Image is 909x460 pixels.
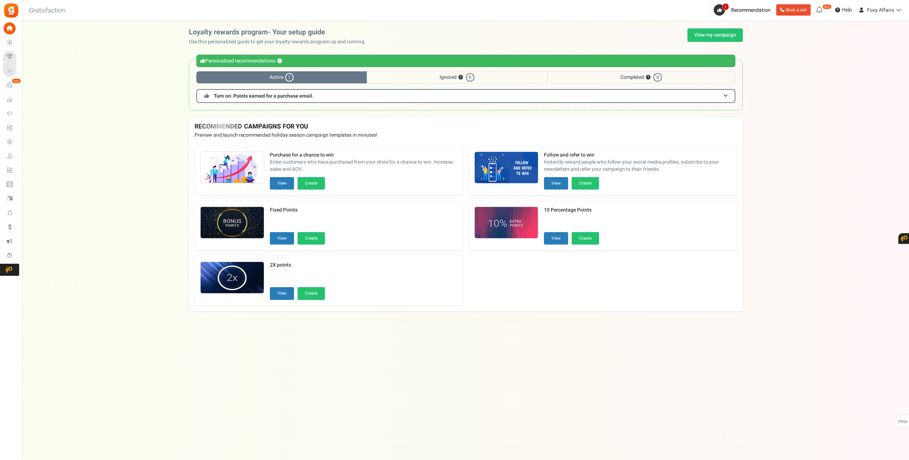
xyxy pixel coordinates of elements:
span: 0 [653,73,662,82]
span: Foxy Affairs [867,6,894,14]
a: New [3,79,19,91]
span: Ignored [367,71,547,83]
button: Create [572,232,599,245]
button: Create [298,287,325,300]
p: Use this personalized guide to get your loyalty rewards program up and running. [189,38,371,45]
button: View [544,232,568,245]
a: Help [832,4,855,16]
span: 1 [722,3,729,10]
button: View [270,287,294,300]
button: View [544,177,568,190]
button: ? [277,59,282,64]
h4: RECOMMENDED CAMPAIGNS FOR YOU [195,123,737,130]
button: ? [646,75,651,80]
span: Instantly reward people who follow your social media profiles, subscribe to your newsletters and ... [544,159,731,173]
p: Preview and launch recommended holiday season campaign templates in minutes! [195,132,737,139]
h2: Loyalty rewards program- Your setup guide [189,28,371,36]
strong: 10 Percentage Points [544,207,599,214]
span: Active [196,71,367,83]
img: Recommended Campaigns [475,207,538,239]
span: FAQs [898,415,908,428]
button: Create [298,177,325,190]
img: Gratisfaction [3,2,19,18]
span: Turn on: Points earned for a purchase email. [214,92,314,100]
a: Book a call [776,4,811,16]
span: Help [840,6,852,13]
button: Create [572,177,599,190]
strong: Follow and refer to win [544,152,731,159]
span: 0 [466,73,474,82]
strong: 2X points [270,262,325,269]
button: Create [298,232,325,245]
a: 1 Recommendation [714,4,773,16]
img: Recommended Campaigns [201,152,264,184]
img: Recommended Campaigns [201,262,264,294]
a: View my campaign [687,28,743,42]
button: ? [458,75,463,80]
img: Recommended Campaigns [201,207,264,239]
strong: Fixed Points [270,207,325,214]
div: Personalized recommendations [196,55,735,67]
span: Completed [547,71,735,83]
em: New [822,4,832,9]
em: New [12,78,21,83]
button: View [270,177,294,190]
img: Recommended Campaigns [475,152,538,184]
h3: Gratisfaction [21,4,73,18]
button: View [270,232,294,245]
span: Recommendation [731,6,771,14]
span: Enter customers who have purchased from your store for a chance to win. Increase sales and AOV. [270,159,457,173]
strong: Purchase for a chance to win [270,152,457,159]
span: 1 [285,73,294,82]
